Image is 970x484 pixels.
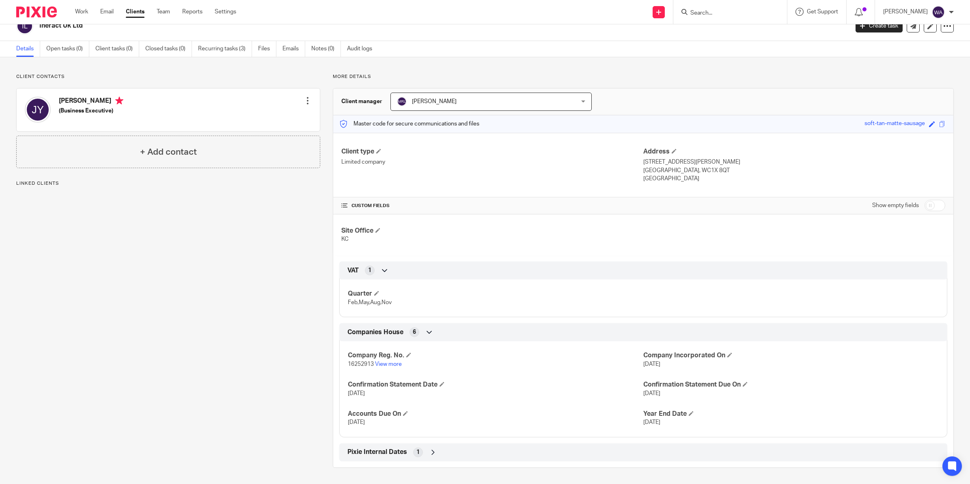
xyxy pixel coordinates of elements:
input: Search [690,10,763,17]
a: Email [100,8,114,16]
p: [PERSON_NAME] [883,8,928,16]
span: Pixie Internal Dates [347,448,407,456]
a: Reports [182,8,203,16]
a: Recurring tasks (3) [198,41,252,57]
h4: [PERSON_NAME] [59,97,123,107]
img: svg%3E [932,6,945,19]
a: Emails [282,41,305,57]
p: More details [333,73,954,80]
span: [DATE] [643,419,660,425]
img: svg%3E [25,97,51,123]
span: [DATE] [348,419,365,425]
h4: Company Incorporated On [643,351,939,360]
h5: (Business Executive) [59,107,123,115]
h4: Confirmation Statement Date [348,380,643,389]
a: Client tasks (0) [95,41,139,57]
p: [STREET_ADDRESS][PERSON_NAME] [643,158,945,166]
span: [PERSON_NAME] [412,99,457,104]
span: 6 [413,328,416,336]
p: Master code for secure communications and files [339,120,479,128]
a: Details [16,41,40,57]
span: Get Support [807,9,838,15]
i: Primary [115,97,123,105]
h2: Ineract Uk Ltd [39,22,683,30]
a: Open tasks (0) [46,41,89,57]
span: 1 [416,448,420,456]
h4: Confirmation Statement Due On [643,380,939,389]
img: svg%3E [397,97,407,106]
a: Team [157,8,170,16]
img: Pixie [16,6,57,17]
span: [DATE] [643,391,660,396]
div: soft-tan-matte-sausage [864,119,925,129]
span: Feb,May,Aug,Nov [348,300,392,305]
a: Audit logs [347,41,378,57]
p: [GEOGRAPHIC_DATA], WC1X 8QT [643,166,945,175]
h4: Accounts Due On [348,410,643,418]
a: Settings [215,8,236,16]
span: VAT [347,266,359,275]
h4: Client type [341,147,643,156]
h4: CUSTOM FIELDS [341,203,643,209]
span: [DATE] [348,391,365,396]
h4: Site Office [341,227,643,235]
span: KC [341,236,349,242]
a: Closed tasks (0) [145,41,192,57]
a: View more [375,361,402,367]
a: Work [75,8,88,16]
p: [GEOGRAPHIC_DATA] [643,175,945,183]
span: 1 [368,266,371,274]
p: Client contacts [16,73,320,80]
label: Show empty fields [872,201,919,210]
a: Create task [856,19,903,32]
h4: Year End Date [643,410,939,418]
a: Files [258,41,276,57]
img: svg%3E [16,17,33,35]
h3: Client manager [341,97,382,106]
p: Linked clients [16,180,320,187]
p: Limited company [341,158,643,166]
span: Companies House [347,328,403,337]
h4: Quarter [348,290,643,298]
span: [DATE] [643,361,660,367]
h4: Company Reg. No. [348,351,643,360]
span: 16252913 [348,361,374,367]
a: Clients [126,8,144,16]
h4: Address [643,147,945,156]
a: Notes (0) [311,41,341,57]
h4: + Add contact [140,146,197,158]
